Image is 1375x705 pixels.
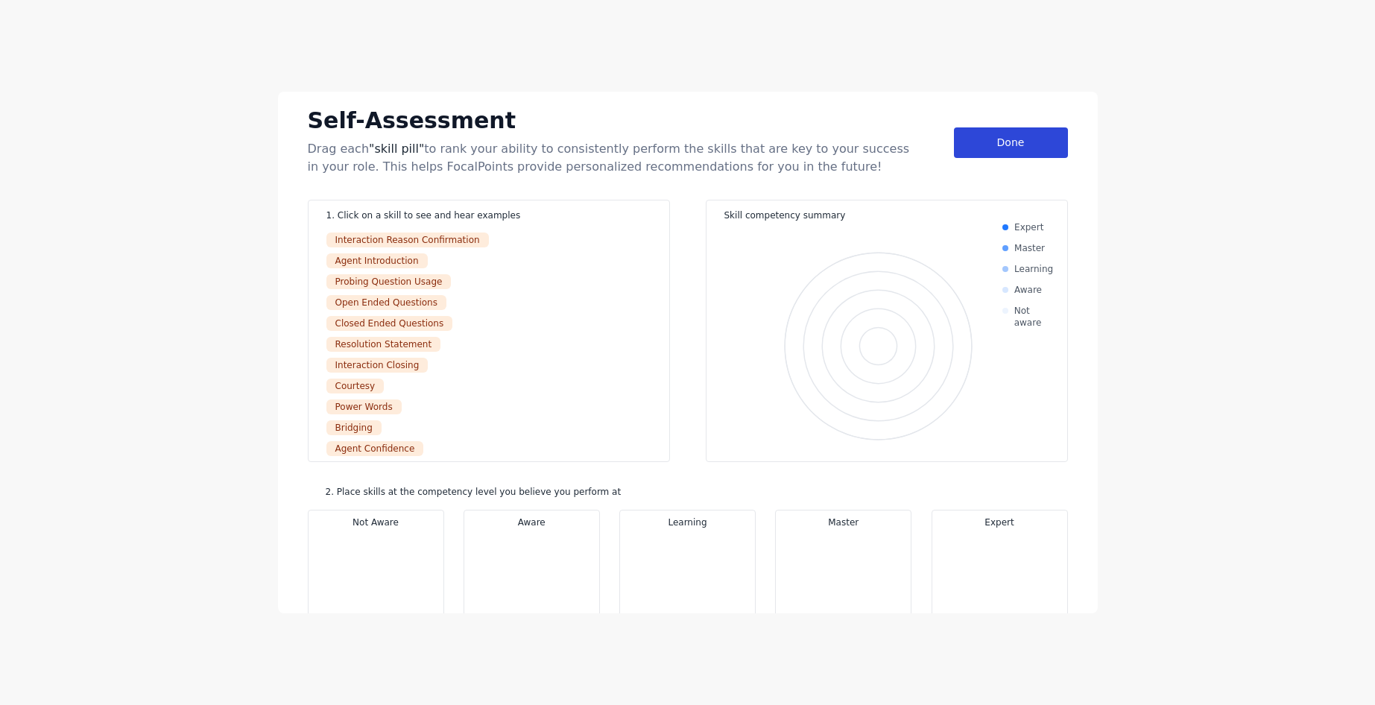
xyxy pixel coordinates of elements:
div: Done [954,127,1068,158]
div: Aware [1014,284,1042,296]
div: Power Words [326,399,402,414]
div: Courtesy [326,379,385,393]
div: 2. Place skills at the competency level you believe you perform at [326,486,1068,498]
div: Closed Ended Questions [326,316,453,331]
span: Learning [668,517,707,528]
div: Learning [1014,263,1053,275]
div: Master [1014,242,1045,254]
div: Probing Question Usage [326,274,452,289]
div: Interaction Reason Confirmation [326,233,489,247]
div: Chart. Highcharts interactive chart. [754,221,1003,471]
span: Aware [518,517,546,528]
span: Master [828,517,859,528]
div: Drag each to rank your ability to consistently perform the skills that are key to your success in... [308,140,916,176]
svg: Interactive chart [754,221,1002,471]
span: Expert [984,517,1014,528]
span: "skill pill" [369,142,424,156]
div: Skill competency summary [724,209,1058,221]
div: Agent Confidence [326,441,424,456]
div: Not aware [1014,305,1058,329]
div: 1. Click on a skill to see and hear examples [326,209,651,221]
div: Bridging [326,420,382,435]
div: Open Ended Questions [326,295,446,310]
div: Expert [1014,221,1043,233]
div: Resolution Statement [326,337,441,352]
div: Self-Assessment [308,104,916,137]
div: Agent Introduction [326,253,428,268]
div: Interaction Closing [326,358,429,373]
span: Not Aware [353,517,399,528]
